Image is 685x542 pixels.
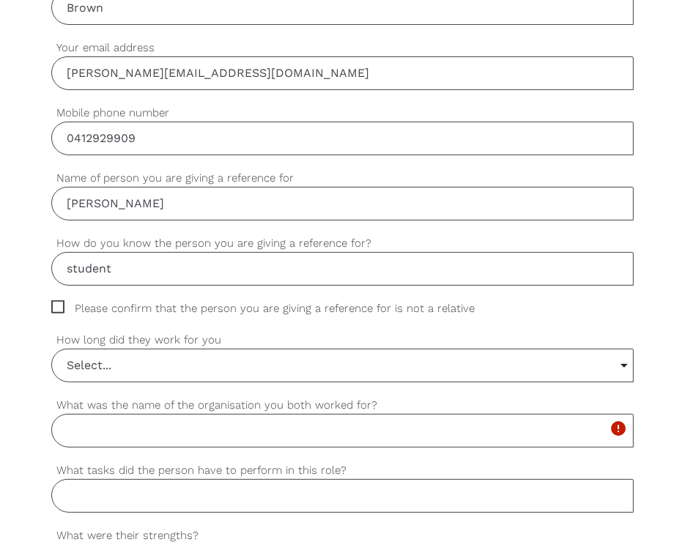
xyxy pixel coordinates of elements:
[51,170,634,187] label: Name of person you are giving a reference for
[51,235,634,252] label: How do you know the person you are giving a reference for?
[51,40,634,56] label: Your email address
[51,300,503,317] span: Please confirm that the person you are giving a reference for is not a relative
[51,105,634,122] label: Mobile phone number
[610,420,627,437] i: error
[51,397,634,414] label: What was the name of the organisation you both worked for?
[51,332,634,349] label: How long did they work for you
[51,462,634,479] label: What tasks did the person have to perform in this role?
